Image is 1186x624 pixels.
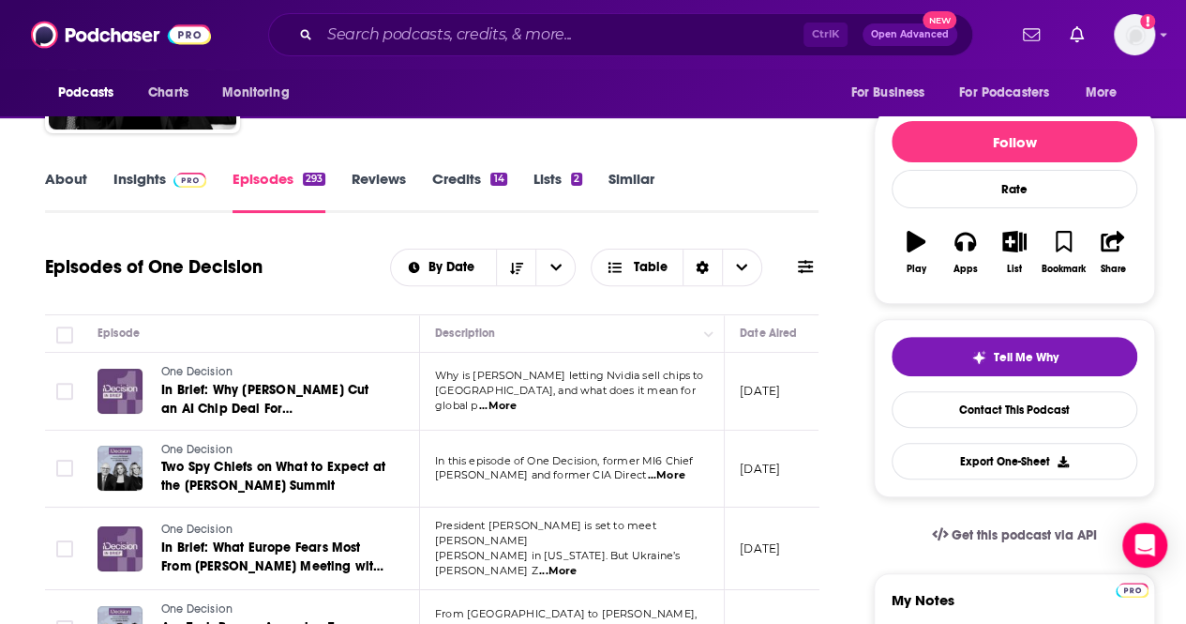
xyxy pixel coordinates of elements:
[683,250,722,285] div: Sort Direction
[1039,219,1088,286] button: Bookmark
[940,219,989,286] button: Apps
[161,602,233,616] span: One Decision
[45,170,87,213] a: About
[173,173,206,188] img: Podchaser Pro
[892,391,1137,428] a: Contact This Podcast
[161,364,386,381] a: One Decision
[917,512,1112,558] a: Get this podcast via API
[161,601,386,618] a: One Decision
[952,527,1097,543] span: Get this podcast via API
[435,369,703,382] span: Why is [PERSON_NAME] letting Nvidia sell chips to
[161,522,386,539] a: One Decision
[740,322,797,344] div: Date Aired
[435,519,656,547] span: President [PERSON_NAME] is set to meet [PERSON_NAME]
[45,255,263,279] h1: Episodes of One Decision
[1140,14,1155,29] svg: Add a profile image
[222,80,289,106] span: Monitoring
[56,540,73,557] span: Toggle select row
[1100,264,1125,275] div: Share
[1086,80,1118,106] span: More
[533,170,582,213] a: Lists2
[990,219,1039,286] button: List
[31,17,211,53] a: Podchaser - Follow, Share and Rate Podcasts
[320,20,803,50] input: Search podcasts, credits, & more...
[1062,19,1091,51] a: Show notifications dropdown
[1114,14,1155,55] img: User Profile
[161,539,386,576] a: In Brief: What Europe Fears Most From [PERSON_NAME] Meeting with [PERSON_NAME]
[209,75,313,111] button: open menu
[971,350,986,365] img: tell me why sparkle
[435,322,495,344] div: Description
[391,261,497,274] button: open menu
[161,459,385,494] span: Two Spy Chiefs on What to Expect at the [PERSON_NAME] Summit
[428,261,481,274] span: By Date
[98,322,140,344] div: Episode
[496,250,535,285] button: Sort Direction
[1088,219,1137,286] button: Share
[892,219,940,286] button: Play
[648,468,685,483] span: ...More
[923,11,956,29] span: New
[591,249,762,286] h2: Choose View
[1007,264,1022,275] div: List
[907,264,926,275] div: Play
[892,337,1137,376] button: tell me why sparkleTell Me Why
[435,454,693,467] span: In this episode of One Decision, former MI6 Chief
[850,80,924,106] span: For Business
[535,250,575,285] button: open menu
[1116,583,1148,598] img: Podchaser Pro
[953,264,978,275] div: Apps
[432,170,506,213] a: Credits14
[740,383,780,399] p: [DATE]
[892,591,1137,624] label: My Notes
[161,443,233,456] span: One Decision
[136,75,200,111] a: Charts
[947,75,1076,111] button: open menu
[58,80,113,106] span: Podcasts
[161,540,383,593] span: In Brief: What Europe Fears Most From [PERSON_NAME] Meeting with [PERSON_NAME]
[390,249,577,286] h2: Choose List sort
[959,80,1049,106] span: For Podcasters
[161,442,386,459] a: One Decision
[490,173,506,186] div: 14
[1116,580,1148,598] a: Pro website
[539,564,577,579] span: ...More
[892,121,1137,162] button: Follow
[113,170,206,213] a: InsightsPodchaser Pro
[1073,75,1141,111] button: open menu
[161,458,386,495] a: Two Spy Chiefs on What to Expect at the [PERSON_NAME] Summit
[892,443,1137,479] button: Export One-Sheet
[608,170,654,213] a: Similar
[435,384,696,412] span: [GEOGRAPHIC_DATA], and what does it mean for global p
[634,261,668,274] span: Table
[740,540,780,556] p: [DATE]
[571,173,582,186] div: 2
[1122,523,1167,568] div: Open Intercom Messenger
[1114,14,1155,55] button: Show profile menu
[56,383,73,400] span: Toggle select row
[1015,19,1047,51] a: Show notifications dropdown
[871,30,949,39] span: Open Advanced
[303,173,325,186] div: 293
[994,350,1058,365] span: Tell Me Why
[435,468,646,481] span: [PERSON_NAME] and former CIA Direct
[161,365,233,378] span: One Decision
[803,23,848,47] span: Ctrl K
[698,323,720,345] button: Column Actions
[161,381,386,419] a: In Brief: Why [PERSON_NAME] Cut an AI Chip Deal For [GEOGRAPHIC_DATA]
[352,170,406,213] a: Reviews
[161,382,368,435] span: In Brief: Why [PERSON_NAME] Cut an AI Chip Deal For [GEOGRAPHIC_DATA]
[161,523,233,536] span: One Decision
[1042,264,1086,275] div: Bookmark
[233,170,325,213] a: Episodes293
[56,460,73,477] span: Toggle select row
[268,13,973,56] div: Search podcasts, credits, & more...
[148,80,188,106] span: Charts
[45,75,138,111] button: open menu
[479,399,517,414] span: ...More
[435,549,680,577] span: [PERSON_NAME] in [US_STATE]. But Ukraine’s [PERSON_NAME] Z
[892,170,1137,208] div: Rate
[863,23,957,46] button: Open AdvancedNew
[1114,14,1155,55] span: Logged in as ClarissaGuerrero
[740,461,780,477] p: [DATE]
